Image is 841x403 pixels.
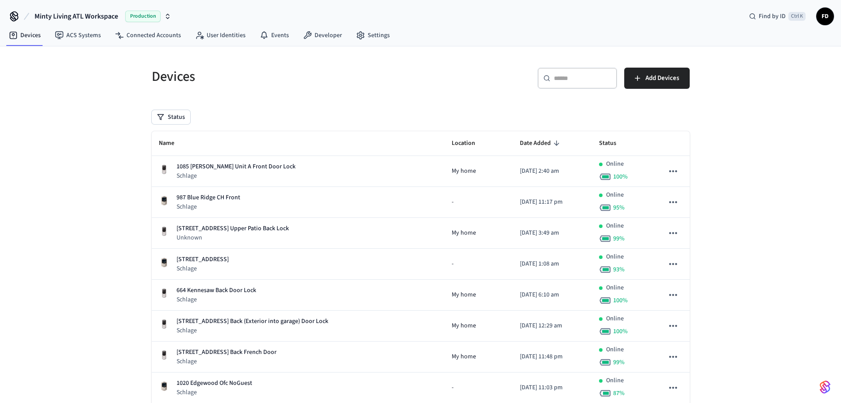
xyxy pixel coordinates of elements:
span: 95 % [613,203,625,212]
span: FD [817,8,833,24]
button: FD [816,8,834,25]
p: 664 Kennesaw Back Door Lock [177,286,256,295]
p: Online [606,190,624,200]
img: Yale Assure Touchscreen Wifi Smart Lock, Satin Nickel, Front [159,226,169,237]
img: Schlage Sense Smart Deadbolt with Camelot Trim, Front [159,195,169,206]
a: Settings [349,27,397,43]
span: 100 % [613,172,628,181]
span: 99 % [613,234,625,243]
span: - [452,383,453,392]
span: Status [599,137,628,150]
span: 100 % [613,296,628,305]
a: Devices [2,27,48,43]
p: Schlage [177,388,252,397]
button: Status [152,110,190,124]
p: Online [606,376,624,385]
span: My home [452,167,476,176]
p: [DATE] 11:17 pm [520,198,585,207]
span: Ctrl K [788,12,806,21]
img: Schlage Sense Smart Deadbolt with Camelot Trim, Front [159,381,169,392]
a: Events [253,27,296,43]
a: User Identities [188,27,253,43]
button: Add Devices [624,68,690,89]
p: 987 Blue Ridge CH Front [177,193,240,202]
span: Production [125,11,161,22]
img: Yale Assure Touchscreen Wifi Smart Lock, Satin Nickel, Front [159,350,169,361]
p: Online [606,160,624,169]
p: [DATE] 12:29 am [520,321,585,331]
span: Find by ID [759,12,786,21]
p: Schlage [177,357,276,366]
p: 1020 Edgewood Ofc NoGuest [177,379,252,388]
a: ACS Systems [48,27,108,43]
div: Find by IDCtrl K [742,8,813,24]
p: Online [606,252,624,262]
span: 99 % [613,358,625,367]
p: Schlage [177,326,328,335]
p: [STREET_ADDRESS] Back French Door [177,348,276,357]
span: - [452,198,453,207]
img: Yale Assure Touchscreen Wifi Smart Lock, Satin Nickel, Front [159,319,169,330]
span: My home [452,321,476,331]
p: [STREET_ADDRESS] Back (Exterior into garage) Door Lock [177,317,328,326]
span: 87 % [613,389,625,398]
span: - [452,259,453,269]
p: [DATE] 3:49 am [520,228,585,238]
span: 100 % [613,327,628,336]
p: [DATE] 1:08 am [520,259,585,269]
span: Location [452,137,487,150]
img: Yale Assure Touchscreen Wifi Smart Lock, Satin Nickel, Front [159,288,169,299]
img: SeamLogoGradient.69752ec5.svg [820,380,830,394]
p: [DATE] 6:10 am [520,290,585,300]
p: Online [606,314,624,323]
p: Schlage [177,202,240,211]
p: Schlage [177,171,296,180]
span: Minty Living ATL Workspace [35,11,118,22]
p: Online [606,283,624,293]
span: My home [452,352,476,361]
p: Schlage [177,295,256,304]
p: Online [606,345,624,354]
span: Add Devices [645,72,679,84]
p: [STREET_ADDRESS] [177,255,229,264]
a: Connected Accounts [108,27,188,43]
h5: Devices [152,68,415,86]
p: Schlage [177,264,229,273]
span: My home [452,228,476,238]
span: My home [452,290,476,300]
span: 93 % [613,265,625,274]
img: Yale Assure Touchscreen Wifi Smart Lock, Satin Nickel, Front [159,164,169,175]
p: [DATE] 2:40 am [520,167,585,176]
p: Online [606,221,624,231]
p: [STREET_ADDRESS] Upper Patio Back Lock [177,224,289,233]
a: Developer [296,27,349,43]
p: 1085 [PERSON_NAME] Unit A Front Door Lock [177,162,296,171]
p: [DATE] 11:48 pm [520,352,585,361]
span: Date Added [520,137,562,150]
span: Name [159,137,186,150]
p: [DATE] 11:03 pm [520,383,585,392]
p: Unknown [177,233,289,242]
img: Schlage Sense Smart Deadbolt with Camelot Trim, Front [159,257,169,268]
